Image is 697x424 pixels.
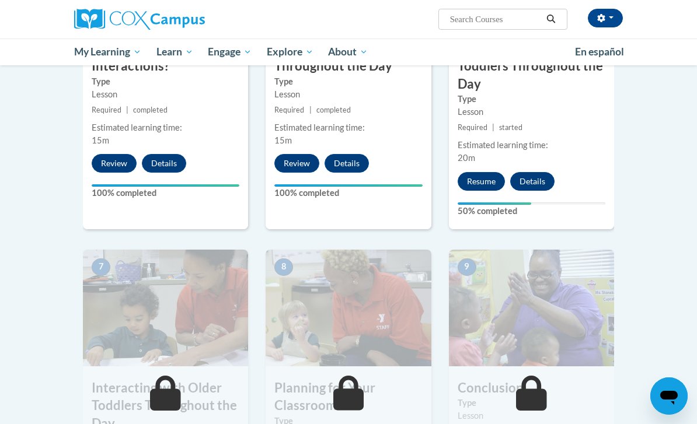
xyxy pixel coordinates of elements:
[274,88,422,101] div: Lesson
[274,121,422,134] div: Estimated learning time:
[74,9,245,30] a: Cox Campus
[274,106,304,114] span: Required
[92,75,239,88] label: Type
[650,377,688,415] iframe: Button to launch messaging window
[274,75,422,88] label: Type
[267,45,313,59] span: Explore
[328,45,368,59] span: About
[65,38,632,65] div: Main menu
[542,12,560,26] button: Search
[492,123,494,132] span: |
[458,106,605,118] div: Lesson
[458,409,605,422] div: Lesson
[266,379,431,415] h3: Planning for Your Classroom
[458,397,605,409] label: Type
[92,184,239,187] div: Your progress
[449,39,614,93] h3: Interacting with Young Toddlers Throughout the Day
[67,38,149,65] a: My Learning
[309,106,312,114] span: |
[92,187,239,199] label: 100% completed
[458,205,605,218] label: 50% completed
[458,258,476,276] span: 9
[126,106,128,114] span: |
[449,250,614,366] img: Course Image
[458,172,505,191] button: Resume
[567,40,632,64] a: En español
[92,121,239,134] div: Estimated learning time:
[274,258,293,276] span: 8
[458,153,475,163] span: 20m
[142,154,186,173] button: Details
[449,379,614,397] h3: Conclusion
[588,9,623,27] button: Account Settings
[274,135,292,145] span: 15m
[92,106,121,114] span: Required
[208,45,252,59] span: Engage
[74,9,205,30] img: Cox Campus
[200,38,259,65] a: Engage
[92,88,239,101] div: Lesson
[458,93,605,106] label: Type
[325,154,369,173] button: Details
[458,123,487,132] span: Required
[259,38,321,65] a: Explore
[92,154,137,173] button: Review
[92,258,110,276] span: 7
[458,202,532,205] div: Your progress
[575,45,624,58] span: En español
[316,106,351,114] span: completed
[74,45,141,59] span: My Learning
[83,250,248,366] img: Course Image
[274,187,422,199] label: 100% completed
[449,12,542,26] input: Search Courses
[458,139,605,152] div: Estimated learning time:
[266,250,431,366] img: Course Image
[321,38,376,65] a: About
[149,38,201,65] a: Learn
[156,45,193,59] span: Learn
[510,172,555,191] button: Details
[499,123,522,132] span: started
[274,154,319,173] button: Review
[133,106,168,114] span: completed
[274,184,422,187] div: Your progress
[92,135,109,145] span: 15m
